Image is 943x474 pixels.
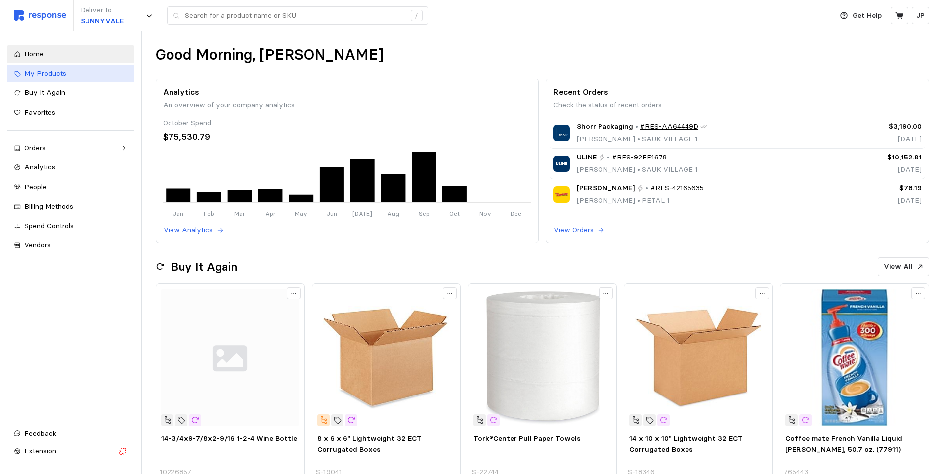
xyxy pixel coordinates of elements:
[7,158,134,176] a: Analytics
[7,198,134,216] a: Billing Methods
[161,434,297,443] span: 14-3/4x9-7/8x2-9/16 1-2-4 Wine Bottle
[7,65,134,82] a: My Products
[24,88,65,97] span: Buy It Again
[635,121,638,132] p: •
[418,210,429,217] tspan: Sep
[835,164,922,175] p: [DATE]
[629,289,767,426] img: S-18346
[7,84,134,102] a: Buy It Again
[884,261,913,272] p: View All
[577,152,597,163] span: ULINE
[163,118,531,129] div: October Spend
[327,210,337,217] tspan: Jun
[912,7,929,24] button: JP
[878,257,929,276] button: View All
[785,434,902,454] span: Coffee mate French Vanilla Liquid [PERSON_NAME], 50.7 oz. (77911)
[835,121,922,132] p: $3,190.00
[163,130,531,144] div: $75,530.79
[173,210,183,217] tspan: Jan
[317,289,455,426] img: S-19041
[171,259,237,275] h2: Buy It Again
[7,237,134,254] a: Vendors
[317,434,422,454] span: 8 x 6 x 6" Lightweight 32 ECT Corrugated Boxes
[14,10,66,21] img: svg%3e
[156,45,384,65] h1: Good Morning, [PERSON_NAME]
[7,425,134,443] button: Feedback
[835,134,922,145] p: [DATE]
[24,162,55,171] span: Analytics
[161,289,299,426] img: svg%3e
[479,210,491,217] tspan: Nov
[24,240,51,249] span: Vendors
[916,10,925,21] p: JP
[163,86,531,98] p: Analytics
[81,16,124,27] p: SUNNYVALE
[24,108,55,117] span: Favorites
[629,434,743,454] span: 14 x 10 x 10" Lightweight 32 ECT Corrugated Boxes
[24,202,73,211] span: Billing Methods
[553,224,605,236] button: View Orders
[449,210,460,217] tspan: Oct
[24,182,47,191] span: People
[835,152,922,163] p: $10,152.81
[7,442,134,460] button: Extension
[7,217,134,235] a: Spend Controls
[387,210,399,217] tspan: Aug
[835,183,922,194] p: $78.19
[577,183,635,194] span: [PERSON_NAME]
[24,446,56,455] span: Extension
[265,210,275,217] tspan: Apr
[554,225,594,236] p: View Orders
[785,289,923,426] img: sp100682444_sc7
[204,210,214,217] tspan: Feb
[853,10,882,21] p: Get Help
[234,210,245,217] tspan: Mar
[473,434,581,443] span: Tork®Center Pull Paper Towels
[834,6,888,25] button: Get Help
[7,139,134,157] a: Orders
[553,100,922,111] p: Check the status of recent orders.
[24,143,117,154] div: Orders
[635,196,642,205] span: •
[553,156,570,172] img: ULINE
[352,210,372,217] tspan: [DATE]
[295,210,307,217] tspan: May
[164,225,213,236] p: View Analytics
[553,186,570,203] img: W.B. Mason
[635,134,642,143] span: •
[577,164,698,175] p: [PERSON_NAME] SAUK VILLAGE 1
[577,134,707,145] p: [PERSON_NAME] SAUK VILLAGE 1
[163,224,224,236] button: View Analytics
[7,178,134,196] a: People
[24,221,74,230] span: Spend Controls
[835,195,922,206] p: [DATE]
[411,10,423,22] div: /
[24,69,66,78] span: My Products
[553,86,922,98] p: Recent Orders
[185,7,405,25] input: Search for a product name or SKU
[81,5,124,16] p: Deliver to
[24,49,44,58] span: Home
[511,210,521,217] tspan: Dec
[645,183,648,194] p: •
[635,165,642,174] span: •
[607,152,610,163] p: •
[577,195,704,206] p: [PERSON_NAME] PETAL 1
[640,121,698,132] a: #RES-AA64449D
[650,183,704,194] a: #RES-42165635
[553,125,570,141] img: Shorr Packaging
[577,121,633,132] span: Shorr Packaging
[612,152,667,163] a: #RES-92FF1678
[7,45,134,63] a: Home
[7,104,134,122] a: Favorites
[24,429,56,438] span: Feedback
[163,100,531,111] p: An overview of your company analytics.
[473,289,611,426] img: S-22744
